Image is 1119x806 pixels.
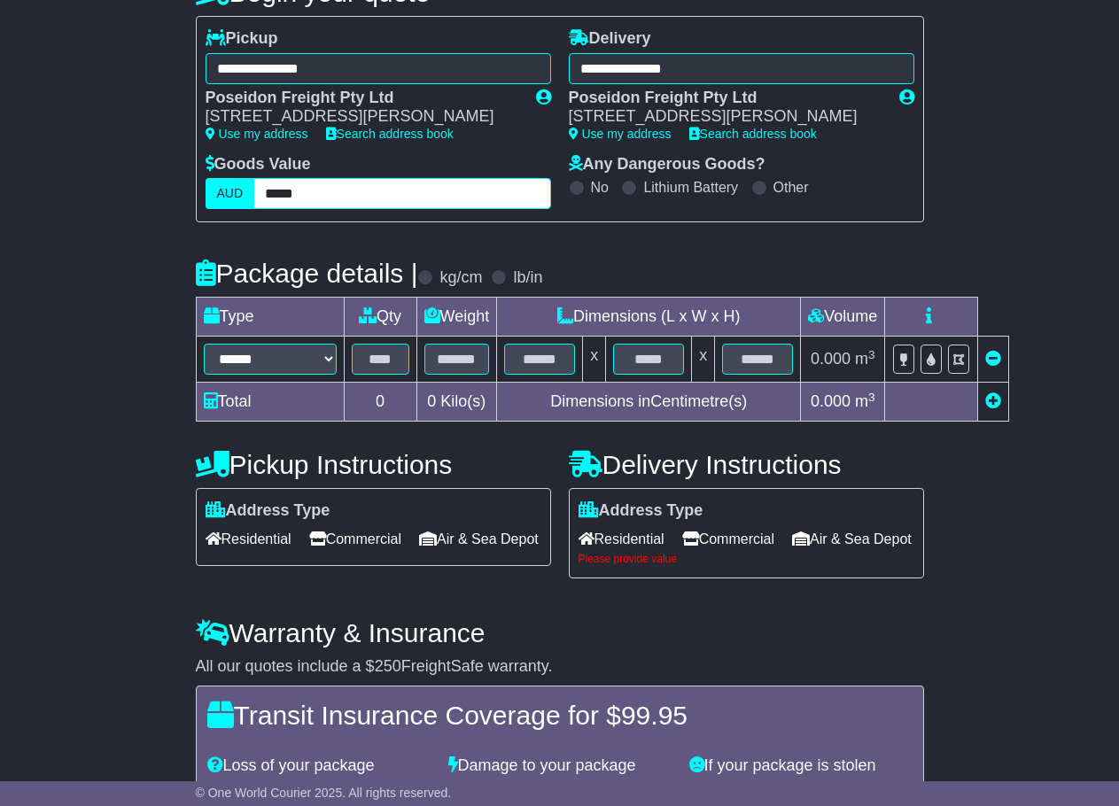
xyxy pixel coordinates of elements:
[196,259,418,288] h4: Package details |
[206,107,518,127] div: [STREET_ADDRESS][PERSON_NAME]
[773,179,809,196] label: Other
[206,178,255,209] label: AUD
[569,89,882,108] div: Poseidon Freight Pty Ltd
[569,450,924,479] h4: Delivery Instructions
[344,383,416,422] td: 0
[375,657,401,675] span: 250
[692,337,715,383] td: x
[196,298,344,337] td: Type
[196,786,452,800] span: © One World Courier 2025. All rights reserved.
[196,618,924,647] h4: Warranty & Insurance
[868,391,875,404] sup: 3
[855,350,875,368] span: m
[497,298,801,337] td: Dimensions (L x W x H)
[207,701,913,730] h4: Transit Insurance Coverage for $
[811,350,851,368] span: 0.000
[196,450,551,479] h4: Pickup Instructions
[206,525,291,553] span: Residential
[583,337,606,383] td: x
[206,89,518,108] div: Poseidon Freight Pty Ltd
[326,127,454,141] a: Search address book
[513,268,542,288] label: lb/in
[419,525,539,553] span: Air & Sea Depot
[579,553,914,565] div: Please provide value
[206,29,278,49] label: Pickup
[569,155,765,174] label: Any Dangerous Goods?
[680,756,921,776] div: If your package is stolen
[196,383,344,422] td: Total
[569,29,651,49] label: Delivery
[439,756,680,776] div: Damage to your package
[206,127,308,141] a: Use my address
[801,298,885,337] td: Volume
[569,107,882,127] div: [STREET_ADDRESS][PERSON_NAME]
[868,348,875,361] sup: 3
[985,350,1001,368] a: Remove this item
[206,501,330,521] label: Address Type
[689,127,817,141] a: Search address book
[811,392,851,410] span: 0.000
[643,179,738,196] label: Lithium Battery
[985,392,1001,410] a: Add new item
[792,525,912,553] span: Air & Sea Depot
[198,756,439,776] div: Loss of your package
[579,501,703,521] label: Address Type
[855,392,875,410] span: m
[206,155,311,174] label: Goods Value
[344,298,416,337] td: Qty
[196,657,924,677] div: All our quotes include a $ FreightSafe warranty.
[591,179,609,196] label: No
[682,525,774,553] span: Commercial
[416,383,497,422] td: Kilo(s)
[439,268,482,288] label: kg/cm
[309,525,401,553] span: Commercial
[416,298,497,337] td: Weight
[569,127,672,141] a: Use my address
[579,525,664,553] span: Residential
[427,392,436,410] span: 0
[497,383,801,422] td: Dimensions in Centimetre(s)
[621,701,688,730] span: 99.95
